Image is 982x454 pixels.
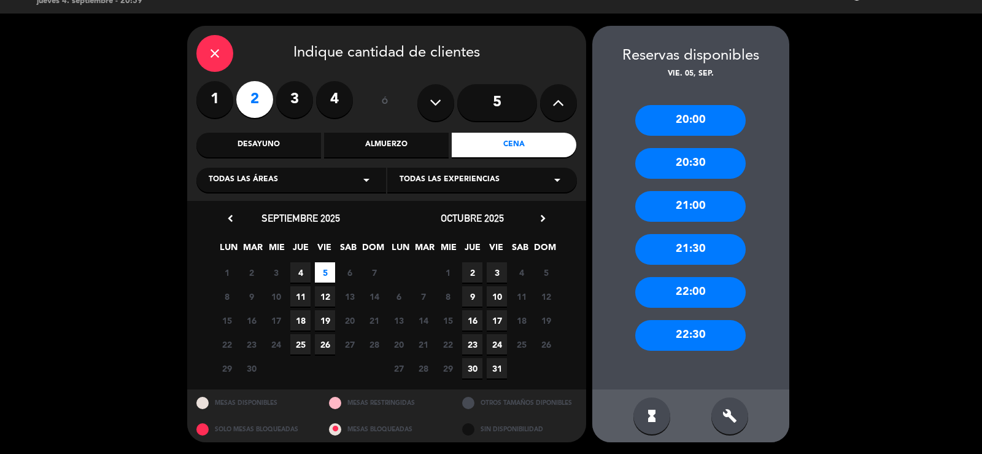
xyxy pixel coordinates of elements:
[241,262,261,283] span: 2
[217,334,237,354] span: 22
[462,240,482,260] span: JUE
[592,44,789,68] div: Reservas disponibles
[241,310,261,331] span: 16
[196,35,577,72] div: Indique cantidad de clientes
[462,334,482,354] span: 23
[438,286,458,307] span: 8
[487,358,507,378] span: 31
[441,212,504,224] span: octubre 2025
[487,286,507,307] span: 10
[217,310,237,331] span: 15
[266,286,286,307] span: 10
[438,358,458,378] span: 29
[389,334,409,354] span: 20
[187,389,320,416] div: MESAS DISPONIBLES
[438,334,458,354] span: 22
[389,310,409,331] span: 13
[266,262,286,283] span: 3
[315,334,335,354] span: 26
[339,310,360,331] span: 20
[266,310,286,331] span: 17
[486,240,506,260] span: VIE
[536,262,556,283] span: 5
[635,191,746,222] div: 21:00
[635,234,746,265] div: 21:30
[389,358,409,378] span: 27
[487,262,507,283] span: 3
[290,286,311,307] span: 11
[462,310,482,331] span: 16
[462,358,482,378] span: 30
[266,334,286,354] span: 24
[364,334,384,354] span: 28
[315,310,335,331] span: 19
[224,212,237,225] i: chevron_left
[316,81,353,118] label: 4
[290,310,311,331] span: 18
[217,286,237,307] span: 8
[320,416,453,442] div: MESAS BLOQUEADAS
[362,240,382,260] span: DOM
[536,310,556,331] span: 19
[364,286,384,307] span: 14
[438,240,458,260] span: MIE
[241,286,261,307] span: 9
[635,148,746,179] div: 20:30
[635,320,746,351] div: 22:30
[511,334,532,354] span: 25
[635,277,746,308] div: 22:00
[510,240,530,260] span: SAB
[536,286,556,307] span: 12
[218,240,239,260] span: LUN
[413,334,433,354] span: 21
[207,46,222,61] i: close
[511,310,532,331] span: 18
[534,240,554,260] span: DOM
[550,173,565,187] i: arrow_drop_down
[261,212,340,224] span: septiembre 2025
[320,389,453,416] div: MESAS RESTRINGIDAS
[290,334,311,354] span: 25
[453,416,586,442] div: SIN DISPONIBILIDAD
[592,68,789,80] div: vie. 05, sep.
[196,133,321,157] div: Desayuno
[209,174,278,186] span: Todas las áreas
[413,286,433,307] span: 7
[241,334,261,354] span: 23
[339,334,360,354] span: 27
[236,81,273,118] label: 2
[644,409,659,423] i: hourglass_full
[196,81,233,118] label: 1
[438,262,458,283] span: 1
[511,286,532,307] span: 11
[452,133,576,157] div: Cena
[314,240,334,260] span: VIE
[290,262,311,283] span: 4
[413,310,433,331] span: 14
[217,262,237,283] span: 1
[276,81,313,118] label: 3
[536,334,556,354] span: 26
[413,358,433,378] span: 28
[339,286,360,307] span: 13
[400,174,500,186] span: Todas las experiencias
[364,310,384,331] span: 21
[217,358,237,378] span: 29
[462,262,482,283] span: 2
[390,240,411,260] span: LUN
[290,240,311,260] span: JUE
[242,240,263,260] span: MAR
[511,262,532,283] span: 4
[414,240,435,260] span: MAR
[438,310,458,331] span: 15
[635,105,746,136] div: 20:00
[389,286,409,307] span: 6
[339,262,360,283] span: 6
[722,409,737,423] i: build
[359,173,374,187] i: arrow_drop_down
[365,81,405,124] div: ó
[487,310,507,331] span: 17
[324,133,449,157] div: Almuerzo
[338,240,358,260] span: SAB
[315,262,335,283] span: 5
